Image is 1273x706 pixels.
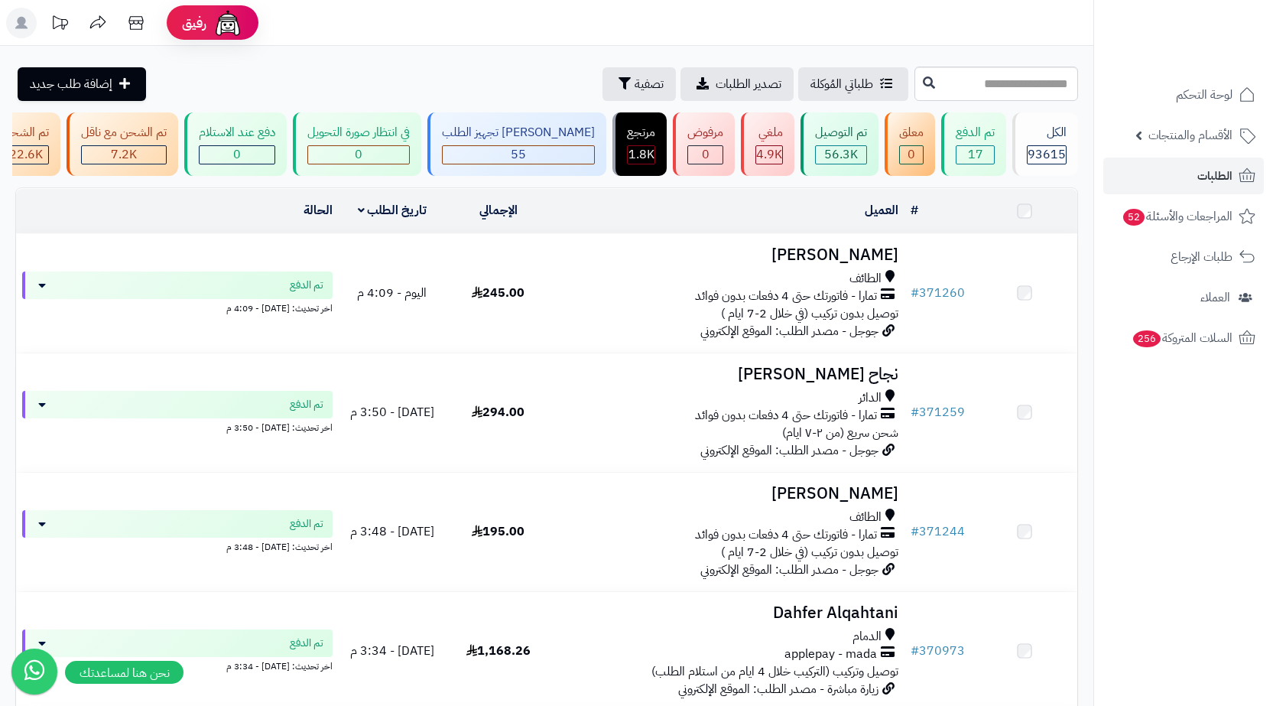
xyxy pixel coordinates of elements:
span: شحن سريع (من ٢-٧ ايام) [782,424,898,442]
span: 7.2K [111,145,137,164]
a: مرتجع 1.8K [609,112,670,176]
a: # [911,201,918,220]
span: # [911,403,919,421]
span: 294.00 [472,403,524,421]
div: دفع عند الاستلام [199,124,275,142]
span: جوجل - مصدر الطلب: الموقع الإلكتروني [700,441,878,460]
div: [PERSON_NAME] تجهيز الطلب [442,124,595,142]
span: 93615 [1028,145,1066,164]
span: تم الدفع [290,278,323,293]
a: في انتظار صورة التحويل 0 [290,112,424,176]
a: تم الشحن مع ناقل 7.2K [63,112,181,176]
span: 245.00 [472,284,524,302]
span: السلات المتروكة [1132,327,1232,349]
div: تم التوصيل [815,124,867,142]
a: العميل [865,201,898,220]
span: تصفية [635,75,664,93]
a: ملغي 4.9K [738,112,797,176]
span: الطائف [849,509,882,526]
a: لوحة التحكم [1103,76,1264,113]
span: توصيل وتركيب (التركيب خلال 4 ايام من استلام الطلب) [651,662,898,681]
div: 0 [900,146,923,164]
a: #370973 [911,642,965,660]
div: تم الدفع [956,124,995,142]
div: 17 [956,146,994,164]
span: توصيل بدون تركيب (في خلال 2-7 ايام ) [721,543,898,561]
a: إضافة طلب جديد [18,67,146,101]
div: اخر تحديث: [DATE] - 3:48 م [22,538,333,554]
span: طلبات الإرجاع [1171,246,1232,268]
img: ai-face.png [213,8,243,38]
span: تمارا - فاتورتك حتى 4 دفعات بدون فوائد [695,526,877,544]
span: الدمام [852,628,882,646]
span: 1.8K [628,145,654,164]
div: 0 [688,146,723,164]
span: تصدير الطلبات [716,75,781,93]
h3: [PERSON_NAME] [557,485,898,503]
span: الطلبات [1197,165,1232,187]
span: تم الدفع [290,636,323,651]
div: تم الشحن مع ناقل [81,124,167,142]
h3: نجاح [PERSON_NAME] [557,366,898,383]
span: 0 [233,145,241,164]
span: [DATE] - 3:48 م [350,522,434,541]
a: مرفوض 0 [670,112,738,176]
div: اخر تحديث: [DATE] - 3:50 م [22,418,333,434]
span: 0 [908,145,915,164]
span: تمارا - فاتورتك حتى 4 دفعات بدون فوائد [695,288,877,305]
span: طلباتي المُوكلة [810,75,873,93]
a: طلبات الإرجاع [1103,239,1264,275]
a: تصدير الطلبات [680,67,794,101]
a: تم الدفع 17 [938,112,1009,176]
button: تصفية [602,67,676,101]
span: 1,168.26 [466,642,531,660]
span: إضافة طلب جديد [30,75,112,93]
span: 0 [355,145,362,164]
a: #371244 [911,522,965,541]
span: العملاء [1200,287,1230,308]
span: [DATE] - 3:34 م [350,642,434,660]
span: رفيق [182,14,206,32]
div: اخر تحديث: [DATE] - 3:34 م [22,657,333,673]
span: لوحة التحكم [1176,84,1232,106]
span: الطائف [849,270,882,288]
a: [PERSON_NAME] تجهيز الطلب 55 [424,112,609,176]
span: 256 [1133,330,1161,347]
span: # [911,284,919,302]
a: العملاء [1103,279,1264,316]
span: [DATE] - 3:50 م [350,403,434,421]
span: # [911,642,919,660]
div: 1793 [628,146,654,164]
div: في انتظار صورة التحويل [307,124,410,142]
span: 56.3K [824,145,858,164]
span: تم الدفع [290,516,323,532]
div: تم الشحن [2,124,49,142]
span: 52 [1123,209,1145,226]
span: جوجل - مصدر الطلب: الموقع الإلكتروني [700,322,878,340]
a: الحالة [304,201,333,220]
span: 0 [702,145,710,164]
div: اخر تحديث: [DATE] - 4:09 م [22,299,333,315]
span: 195.00 [472,522,524,541]
a: طلباتي المُوكلة [798,67,908,101]
div: 0 [308,146,409,164]
div: 56309 [816,146,866,164]
div: 0 [200,146,274,164]
span: 55 [511,145,526,164]
h3: Dahfer Alqahtani [557,604,898,622]
a: الطلبات [1103,158,1264,194]
div: 22608 [3,146,48,164]
div: 4945 [756,146,782,164]
span: اليوم - 4:09 م [357,284,427,302]
span: زيارة مباشرة - مصدر الطلب: الموقع الإلكتروني [678,680,878,698]
div: 55 [443,146,594,164]
a: تحديثات المنصة [41,8,79,42]
span: الدائر [859,389,882,407]
a: المراجعات والأسئلة52 [1103,198,1264,235]
span: تم الدفع [290,397,323,412]
a: #371260 [911,284,965,302]
span: الأقسام والمنتجات [1148,125,1232,146]
div: معلق [899,124,924,142]
span: 22.6K [9,145,43,164]
span: # [911,522,919,541]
